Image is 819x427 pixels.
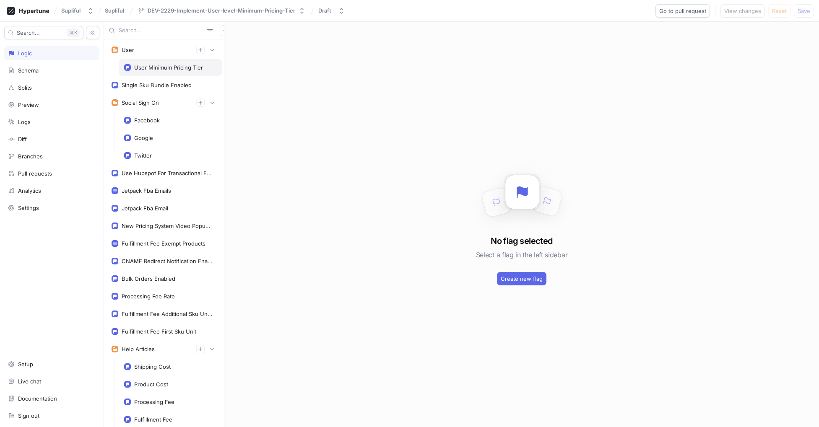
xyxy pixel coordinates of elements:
div: Use Hubspot For Transactional Emails [122,170,213,176]
span: Reset [772,8,787,13]
div: Jetpack Fba Email [122,205,168,212]
button: Create new flag [497,272,546,285]
div: Processing Fee [134,399,174,405]
div: Sign out [18,412,39,419]
div: Splits [18,84,32,91]
span: Supliful [105,8,124,13]
h3: No flag selected [491,235,552,247]
div: Product Cost [134,381,168,388]
div: Social Sign On [122,99,159,106]
div: Bulk Orders Enabled [122,275,175,282]
div: Setup [18,361,33,367]
div: Branches [18,153,43,160]
button: View changes [720,4,765,18]
div: K [67,28,80,37]
button: Draft [315,4,348,18]
button: Reset [768,4,790,18]
div: Analytics [18,187,41,194]
button: DEV-2229-Implement-User-level-Minimum-Pricing-Tier [134,4,309,18]
div: Single Sku Bundle Enabled [122,82,192,88]
div: CNAME Redirect Notification Enabled [122,258,213,264]
div: Diff [18,136,27,142]
button: Save [794,4,814,18]
span: Go to pull request [659,8,706,13]
div: Live chat [18,378,41,385]
input: Search... [119,26,204,35]
div: Facebook [134,117,160,124]
div: Help Articles [122,346,155,352]
div: Pull requests [18,170,52,177]
div: User [122,47,134,53]
button: Search...K [4,26,83,39]
div: Fulfillment Fee [134,416,172,423]
a: Documentation [4,391,99,406]
div: Supliful [61,7,81,14]
div: Documentation [18,395,57,402]
div: Twitter [134,152,152,159]
div: Fulfillment Fee Additional Sku Units [122,311,213,317]
button: Supliful [58,4,97,18]
span: View changes [724,8,761,13]
div: DEV-2229-Implement-User-level-Minimum-Pricing-Tier [148,7,295,14]
span: Create new flag [501,276,543,281]
div: Settings [18,204,39,211]
div: Schema [18,67,39,74]
div: Draft [318,7,331,14]
div: Shipping Cost [134,363,171,370]
div: Fulfillment Fee First Sku Unit [122,328,196,335]
h5: Select a flag in the left sidebar [476,247,567,262]
button: Go to pull request [655,4,710,18]
span: Save [798,8,810,13]
div: Preview [18,101,39,108]
div: Processing Fee Rate [122,293,175,300]
div: Google [134,135,153,141]
div: New Pricing System Video Popup Enabled [122,223,213,229]
div: Logs [18,119,31,125]
div: Logic [18,50,32,57]
div: Jetpack Fba Emails [122,187,171,194]
div: Fulfillment Fee Exempt Products [122,240,205,247]
div: User Minimum Pricing Tier [134,64,203,71]
span: Search... [17,30,40,35]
